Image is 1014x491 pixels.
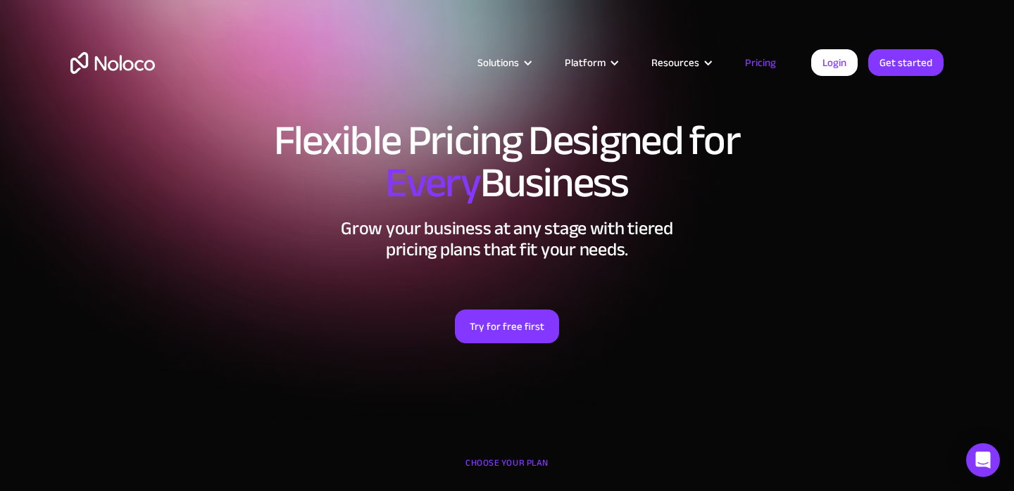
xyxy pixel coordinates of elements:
[634,53,727,72] div: Resources
[385,144,480,222] span: Every
[547,53,634,72] div: Platform
[727,53,794,72] a: Pricing
[70,452,944,487] div: CHOOSE YOUR PLAN
[966,443,1000,477] div: Open Intercom Messenger
[811,49,858,76] a: Login
[651,53,699,72] div: Resources
[565,53,606,72] div: Platform
[70,120,944,204] h1: Flexible Pricing Designed for Business
[455,310,559,343] a: Try for free first
[477,53,519,72] div: Solutions
[868,49,944,76] a: Get started
[460,53,547,72] div: Solutions
[70,218,944,260] h2: Grow your business at any stage with tiered pricing plans that fit your needs.
[70,52,155,74] a: home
